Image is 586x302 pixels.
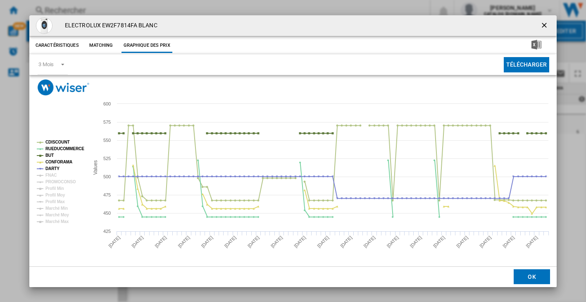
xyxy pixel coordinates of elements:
[38,79,89,96] img: logo_wiser_300x94.png
[103,156,111,161] tspan: 525
[540,21,550,31] ng-md-icon: getI18NText('BUTTONS.CLOSE_DIALOG')
[61,22,157,30] h4: ELECTROLUX EW2F7814FA BLANC
[103,101,111,106] tspan: 600
[247,235,260,249] tspan: [DATE]
[45,160,72,164] tspan: CONFORAMA
[107,235,121,249] tspan: [DATE]
[45,186,64,191] tspan: Profil Min
[121,38,172,53] button: Graphique des prix
[504,57,550,72] button: Télécharger
[45,199,65,204] tspan: Profil Max
[316,235,330,249] tspan: [DATE]
[432,235,446,249] tspan: [DATE]
[479,235,492,249] tspan: [DATE]
[38,61,54,67] div: 3 Mois
[45,173,57,177] tspan: FNAC
[502,235,515,249] tspan: [DATE]
[45,213,69,217] tspan: Marché Moy
[45,180,76,184] tspan: PROMOCONSO
[200,235,214,249] tspan: [DATE]
[103,174,111,179] tspan: 500
[45,206,68,211] tspan: Marché Min
[514,269,550,284] button: OK
[537,17,553,34] button: getI18NText('BUTTONS.CLOSE_DIALOG')
[386,235,400,249] tspan: [DATE]
[409,235,423,249] tspan: [DATE]
[83,38,119,53] button: Matching
[45,166,60,171] tspan: DARTY
[93,160,98,175] tspan: Values
[45,193,65,197] tspan: Profil Moy
[531,40,541,50] img: excel-24x24.png
[103,229,111,234] tspan: 425
[45,153,54,158] tspan: BUT
[36,17,52,34] img: darty
[362,235,376,249] tspan: [DATE]
[177,235,191,249] tspan: [DATE]
[29,15,557,287] md-dialog: Product popup
[339,235,353,249] tspan: [DATE]
[103,211,111,216] tspan: 450
[270,235,283,249] tspan: [DATE]
[103,192,111,197] tspan: 475
[154,235,167,249] tspan: [DATE]
[45,219,69,224] tspan: Marché Max
[45,140,70,144] tspan: CDISCOUNT
[518,38,555,53] button: Télécharger au format Excel
[33,38,81,53] button: Caractéristiques
[525,235,538,249] tspan: [DATE]
[293,235,307,249] tspan: [DATE]
[103,120,111,125] tspan: 575
[103,138,111,143] tspan: 550
[45,146,84,151] tspan: RUEDUCOMMERCE
[131,235,144,249] tspan: [DATE]
[224,235,237,249] tspan: [DATE]
[455,235,469,249] tspan: [DATE]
